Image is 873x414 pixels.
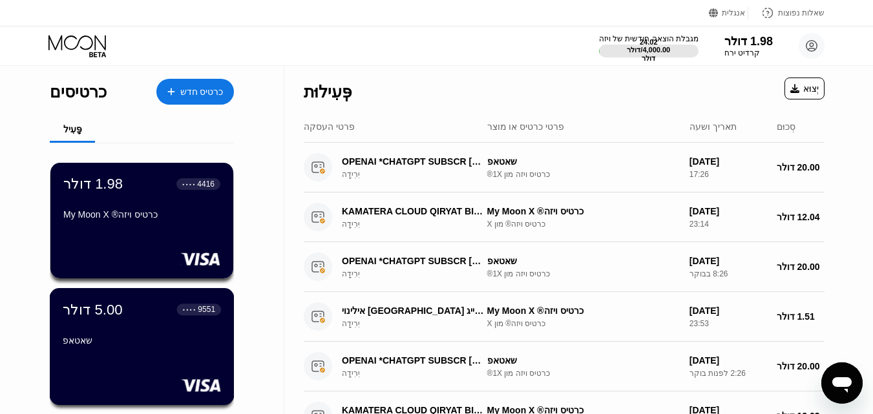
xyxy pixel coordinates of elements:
[50,289,233,404] div: 5.00 דולר● ● ● ●9551שאטאפ
[304,292,825,342] div: בית מאייג [GEOGRAPHIC_DATA] אילינוייְרִידָהכרטיס ויזה® My Moon Xכרטיס ויזה® מון X[DATE]23:531.51 ...
[803,83,819,94] font: יְצוּא
[724,35,773,48] font: 1.98 דולר
[722,8,745,17] font: אנגלית
[342,170,360,179] font: יְרִידָה
[487,319,546,328] font: כרטיס ויזה® מון X
[689,206,719,216] font: [DATE]
[821,362,863,404] iframe: לחצן לפתיחת חלון הודעות הטקסט
[777,121,795,132] font: סְכוּם
[724,48,760,57] font: קרדיט ירח
[777,311,815,322] font: 1.51 דולר
[777,212,820,222] font: 12.04 דולר
[304,242,825,292] div: OPENAI *CHATGPT SUBSCR [PHONE_NUMBER] ארה"ביְרִידָהשאטאפכרטיס ויזה מון 1X®[DATE]8:26 בבוקר20.00 דולר
[487,369,551,378] font: כרטיס ויזה מון 1X®
[63,335,92,346] font: שאטאפ
[689,319,709,328] font: 23:53
[777,262,820,272] font: 20.00 דולר
[342,206,499,216] font: KAMATERA CLOUD QIRYAT BIALI IL
[689,121,737,132] font: תאריך ושעה
[63,209,158,220] font: כרטיס ויזה® My Moon X
[689,355,719,366] font: [DATE]
[342,256,580,266] font: OPENAI *CHATGPT SUBSCR [PHONE_NUMBER] ארה"ב
[342,355,580,366] font: OPENAI *CHATGPT SUBSCR [PHONE_NUMBER] ארה"ב
[304,143,825,192] div: OPENAI *CHATGPT SUBSCR [PHONE_NUMBER] ארה"ביְרִידָהשאטאפכרטיס ויזה מון 1X®[DATE]17:2620.00 דולר
[709,6,748,19] div: אנגלית
[342,319,360,328] font: יְרִידָה
[182,182,195,186] font: ● ● ● ●
[689,220,709,229] font: 23:14
[487,170,551,179] font: כרטיס ויזה מון 1X®
[487,355,517,366] font: שאטאפ
[778,8,825,17] font: שאלות נפוצות
[342,305,502,316] font: בית מאייג [GEOGRAPHIC_DATA] אילינוי
[689,269,728,278] font: 8:26 בבוקר
[63,176,123,192] font: 1.98 דולר
[197,180,215,189] font: 4416
[599,34,699,43] font: מגבלת הוצאה חודשית של ויזה
[487,206,584,216] font: כרטיס ויזה® My Moon X
[784,78,825,99] div: יְצוּא
[640,46,642,54] font: /
[50,163,233,278] div: 1.98 דולר● ● ● ●4416כרטיס ויזה® My Moon X
[689,170,709,179] font: 17:26
[777,361,820,371] font: 20.00 דולר
[487,269,551,278] font: כרטיס ויזה מון 1X®
[487,256,517,266] font: שאטאפ
[642,46,672,62] font: 4,000.00 דולר
[198,305,215,314] font: 9551
[342,156,580,167] font: OPENAI *CHATGPT SUBSCR [PHONE_NUMBER] ארה"ב
[304,121,355,132] font: פרטי העסקה
[599,34,699,57] div: מגבלת הוצאה חודשית של ויזה24.02 דולר/4,000.00 דולר
[342,220,360,229] font: יְרִידָה
[63,124,82,134] font: פָּעִיל
[50,83,107,101] font: כרטיסים
[304,192,825,242] div: KAMATERA CLOUD QIRYAT BIALI ILיְרִידָהכרטיס ויזה® My Moon Xכרטיס ויזה® מון X[DATE]23:1412.04 דולר
[342,369,360,378] font: יְרִידָה
[777,162,820,172] font: 20.00 דולר
[724,34,773,57] div: 1.98 דולרקרדיט ירח
[689,305,719,316] font: [DATE]
[156,79,234,105] div: כרטיס חדש
[689,156,719,167] font: [DATE]
[487,121,565,132] font: פרטי כרטיס או מוצר
[63,301,123,317] font: 5.00 דולר
[304,342,825,391] div: OPENAI *CHATGPT SUBSCR [PHONE_NUMBER] ארה"ביְרִידָהשאטאפכרטיס ויזה מון 1X®[DATE]2:26 לפנות בוקר20...
[487,156,517,167] font: שאטאפ
[180,87,224,97] font: כרטיס חדש
[627,38,659,54] font: 24.02 דולר
[342,269,360,278] font: יְרִידָה
[487,305,584,316] font: כרטיס ויזה® My Moon X
[304,83,352,101] font: פְּעִילוּת
[487,220,546,229] font: כרטיס ויזה® מון X
[748,6,825,19] div: שאלות נפוצות
[183,307,196,311] font: ● ● ● ●
[689,256,719,266] font: [DATE]
[689,369,746,378] font: 2:26 לפנות בוקר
